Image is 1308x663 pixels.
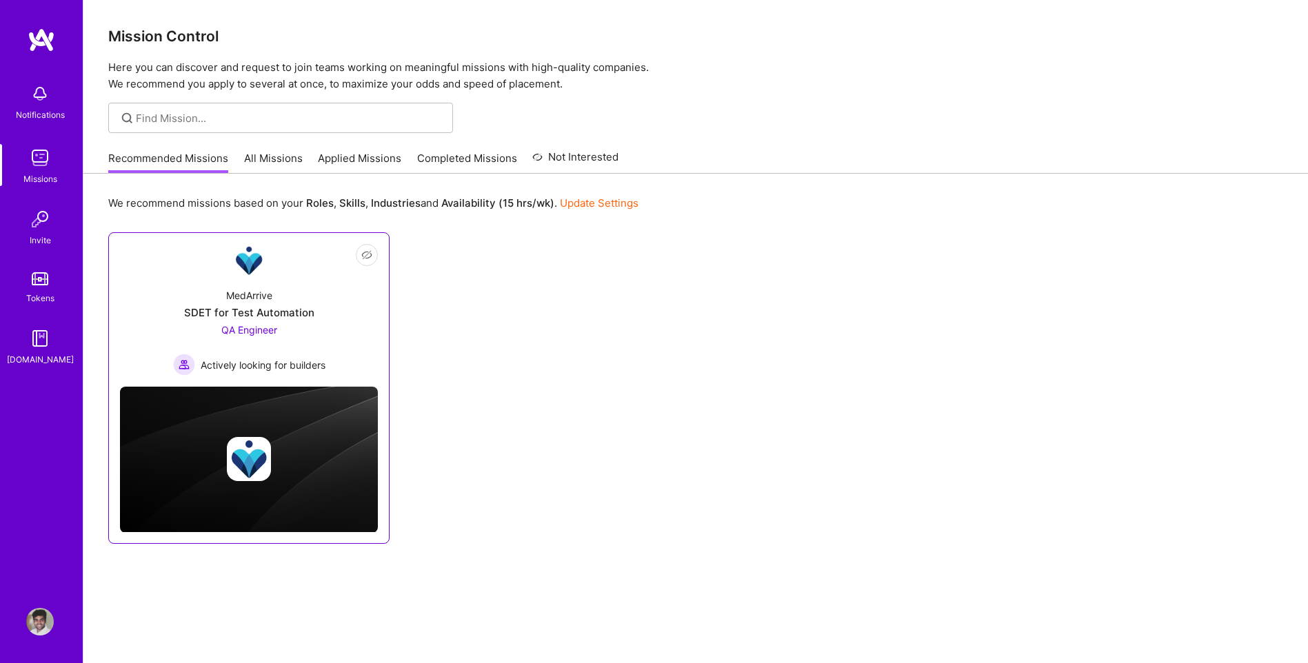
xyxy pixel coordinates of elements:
img: Invite [26,205,54,233]
b: Roles [306,196,334,210]
b: Availability (15 hrs/wk) [441,196,554,210]
a: Recommended Missions [108,151,228,174]
i: icon SearchGrey [119,110,135,126]
p: We recommend missions based on your , , and . [108,196,638,210]
a: Applied Missions [318,151,401,174]
img: guide book [26,325,54,352]
a: Update Settings [560,196,638,210]
img: User Avatar [26,608,54,635]
span: QA Engineer [221,324,277,336]
b: Skills [339,196,365,210]
img: cover [120,387,378,532]
img: tokens [32,272,48,285]
div: Invite [30,233,51,247]
a: All Missions [244,151,303,174]
img: Actively looking for builders [173,354,195,376]
div: [DOMAIN_NAME] [7,352,74,367]
div: Tokens [26,291,54,305]
h3: Mission Control [108,28,1283,45]
img: Company logo [227,437,271,481]
img: teamwork [26,144,54,172]
div: SDET for Test Automation [184,305,314,320]
img: Company Logo [232,244,265,277]
div: MedArrive [226,288,272,303]
p: Here you can discover and request to join teams working on meaningful missions with high-quality ... [108,59,1283,92]
a: Not Interested [532,149,618,174]
span: Actively looking for builders [201,358,325,372]
i: icon EyeClosed [361,249,372,261]
div: Missions [23,172,57,186]
div: Notifications [16,108,65,122]
a: Completed Missions [417,151,517,174]
b: Industries [371,196,421,210]
img: bell [26,80,54,108]
img: logo [28,28,55,52]
input: Find Mission... [136,111,443,125]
